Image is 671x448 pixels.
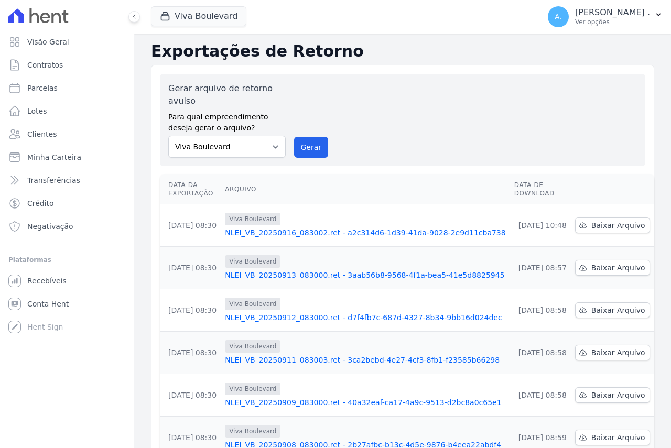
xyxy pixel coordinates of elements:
p: Ver opções [575,18,650,26]
span: Parcelas [27,83,58,93]
a: Negativação [4,216,129,237]
span: Contratos [27,60,63,70]
span: Viva Boulevard [225,255,280,268]
a: Minha Carteira [4,147,129,168]
span: Transferências [27,175,80,185]
th: Arquivo [221,174,510,204]
h2: Exportações de Retorno [151,42,654,61]
a: Baixar Arquivo [575,430,650,445]
div: Plataformas [8,254,125,266]
a: NLEI_VB_20250909_083000.ret - 40a32eaf-ca17-4a9c-9513-d2bc8a0c65e1 [225,397,506,408]
td: [DATE] 08:57 [510,247,571,289]
span: A. [555,13,562,20]
button: A. [PERSON_NAME] . Ver opções [539,2,671,31]
span: Negativação [27,221,73,232]
span: Visão Geral [27,37,69,47]
span: Baixar Arquivo [591,347,645,358]
span: Viva Boulevard [225,213,280,225]
td: [DATE] 08:58 [510,374,571,417]
a: Transferências [4,170,129,191]
span: Baixar Arquivo [591,263,645,273]
a: Conta Hent [4,293,129,314]
span: Conta Hent [27,299,69,309]
a: Baixar Arquivo [575,345,650,360]
td: [DATE] 08:58 [510,289,571,332]
a: NLEI_VB_20250912_083000.ret - d7f4fb7c-687d-4327-8b34-9bb16d024dec [225,312,506,323]
a: Recebíveis [4,270,129,291]
td: [DATE] 08:58 [510,332,571,374]
a: Baixar Arquivo [575,387,650,403]
label: Gerar arquivo de retorno avulso [168,82,286,107]
span: Clientes [27,129,57,139]
span: Baixar Arquivo [591,390,645,400]
td: [DATE] 08:30 [160,374,221,417]
span: Recebíveis [27,276,67,286]
span: Crédito [27,198,54,209]
a: Crédito [4,193,129,214]
a: Clientes [4,124,129,145]
span: Baixar Arquivo [591,220,645,231]
button: Viva Boulevard [151,6,246,26]
span: Viva Boulevard [225,298,280,310]
p: [PERSON_NAME] . [575,7,650,18]
a: Baixar Arquivo [575,217,650,233]
span: Baixar Arquivo [591,305,645,315]
td: [DATE] 08:30 [160,332,221,374]
th: Data da Exportação [160,174,221,204]
a: Baixar Arquivo [575,260,650,276]
td: [DATE] 08:30 [160,289,221,332]
span: Lotes [27,106,47,116]
td: [DATE] 10:48 [510,204,571,247]
a: Baixar Arquivo [575,302,650,318]
a: NLEI_VB_20250911_083003.ret - 3ca2bebd-4e27-4cf3-8fb1-f23585b66298 [225,355,506,365]
a: Visão Geral [4,31,129,52]
span: Minha Carteira [27,152,81,162]
th: Data de Download [510,174,571,204]
a: Contratos [4,54,129,75]
a: Parcelas [4,78,129,99]
span: Viva Boulevard [225,383,280,395]
span: Viva Boulevard [225,340,280,353]
a: Lotes [4,101,129,122]
span: Viva Boulevard [225,425,280,438]
span: Baixar Arquivo [591,432,645,443]
label: Para qual empreendimento deseja gerar o arquivo? [168,107,286,134]
button: Gerar [294,137,329,158]
td: [DATE] 08:30 [160,247,221,289]
td: [DATE] 08:30 [160,204,221,247]
a: NLEI_VB_20250916_083002.ret - a2c314d6-1d39-41da-9028-2e9d11cba738 [225,227,506,238]
a: NLEI_VB_20250913_083000.ret - 3aab56b8-9568-4f1a-bea5-41e5d8825945 [225,270,506,280]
